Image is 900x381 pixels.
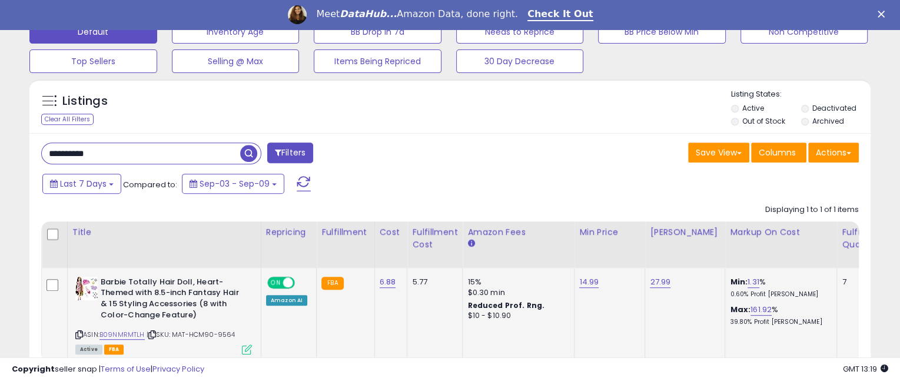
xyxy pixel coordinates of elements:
label: Active [742,103,763,113]
div: $10 - $10.90 [467,311,565,321]
div: Markup on Cost [730,226,832,238]
span: 2025-09-17 13:19 GMT [843,363,888,375]
label: Out of Stock [742,116,785,126]
button: Selling @ Max [172,49,300,73]
button: Default [29,20,157,44]
button: Filters [267,143,313,163]
div: 5.77 [412,277,453,287]
span: Columns [759,147,796,158]
b: Max: [730,304,750,315]
h5: Listings [62,93,108,110]
a: 14.99 [579,276,599,288]
div: Repricing [266,226,311,238]
span: | SKU: MAT-HCM90-9564 [147,330,235,339]
button: Inventory Age [172,20,300,44]
a: Check It Out [527,8,593,21]
div: Fulfillment Cost [412,226,457,251]
span: OFF [293,277,312,287]
small: Amazon Fees. [467,238,474,249]
a: 1.31 [748,276,759,288]
a: 6.88 [380,276,396,288]
th: The percentage added to the cost of goods (COGS) that forms the calculator for Min & Max prices. [725,221,837,268]
button: Needs to Reprice [456,20,584,44]
strong: Copyright [12,363,55,375]
span: Last 7 Days [60,178,107,190]
div: % [730,277,828,299]
b: Barbie Totally Hair Doll, Heart-Themed with 8.5-inch Fantasy Hair & 15 Styling Accessories (8 wit... [101,277,244,323]
div: Close [878,11,889,18]
div: Clear All Filters [41,114,94,125]
div: Min Price [579,226,640,238]
img: Profile image for Georgie [288,5,307,24]
button: Items Being Repriced [314,49,441,73]
div: Amazon Fees [467,226,569,238]
div: $0.30 min [467,287,565,298]
button: Non Competitive [740,20,868,44]
div: Meet Amazon Data, done right. [316,8,518,20]
button: BB Price Below Min [598,20,726,44]
button: Last 7 Days [42,174,121,194]
div: Fulfillment [321,226,369,238]
b: Reduced Prof. Rng. [467,300,544,310]
button: Sep-03 - Sep-09 [182,174,284,194]
a: 161.92 [750,304,772,316]
button: Save View [688,143,749,163]
a: B09NMRMTLH [99,330,145,340]
img: 51L5T8j+3DL._SL40_.jpg [75,277,98,300]
button: Columns [751,143,806,163]
div: 15% [467,277,565,287]
button: Top Sellers [29,49,157,73]
div: ASIN: [75,277,252,353]
div: Cost [380,226,403,238]
p: Listing States: [731,89,871,100]
small: FBA [321,277,343,290]
button: BB Drop in 7d [314,20,441,44]
span: Sep-03 - Sep-09 [200,178,270,190]
p: 0.60% Profit [PERSON_NAME] [730,290,828,299]
a: Terms of Use [101,363,151,375]
span: Compared to: [123,179,177,190]
span: All listings currently available for purchase on Amazon [75,344,102,355]
a: Privacy Policy [152,363,204,375]
span: ON [268,277,283,287]
div: Amazon AI [266,295,307,306]
a: 27.99 [650,276,670,288]
span: FBA [104,344,124,355]
div: [PERSON_NAME] [650,226,720,238]
div: 7 [842,277,878,287]
div: Fulfillable Quantity [842,226,882,251]
div: Displaying 1 to 1 of 1 items [765,204,859,216]
label: Deactivated [812,103,856,113]
div: % [730,304,828,326]
div: seller snap | | [12,364,204,375]
b: Min: [730,276,748,287]
button: 30 Day Decrease [456,49,584,73]
div: Title [72,226,256,238]
label: Archived [812,116,844,126]
button: Actions [808,143,859,163]
p: 39.80% Profit [PERSON_NAME] [730,318,828,326]
i: DataHub... [340,8,397,19]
